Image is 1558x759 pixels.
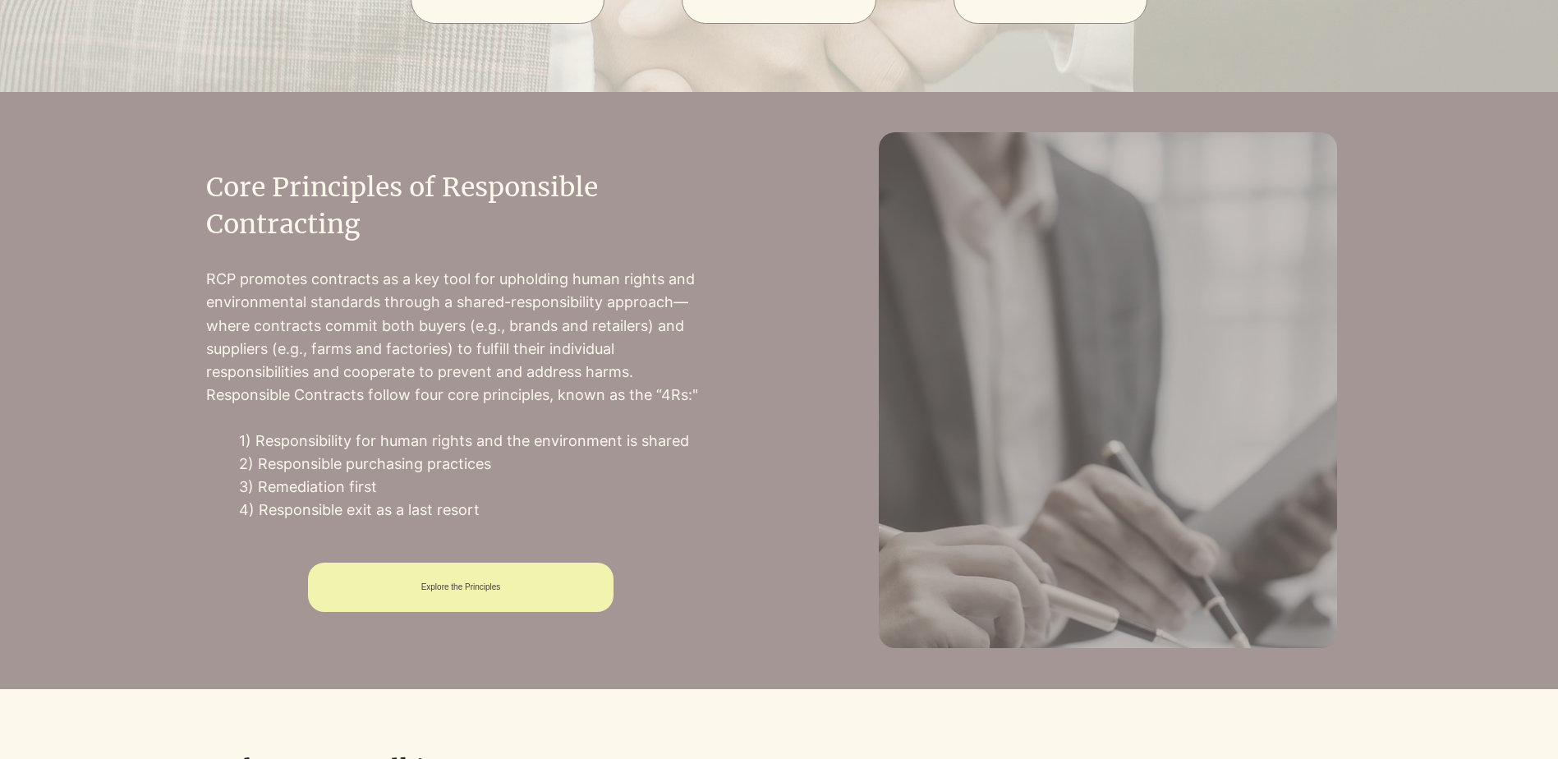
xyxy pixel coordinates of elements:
[239,453,715,476] p: 2) Responsible purchasing practices
[206,268,715,406] p: RCP promotes contracts as a key tool for upholding human rights and environmental standards throu...
[206,169,715,243] h2: Core Principles of Responsible Contracting
[239,430,715,453] p: 1) Responsibility for human rights and the environment is shared
[421,582,501,591] span: Explore the Principles
[308,563,614,612] a: Explore the Principles
[239,476,715,499] p: 3) Remediation first
[239,499,715,522] p: 4) Responsible exit as a last resort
